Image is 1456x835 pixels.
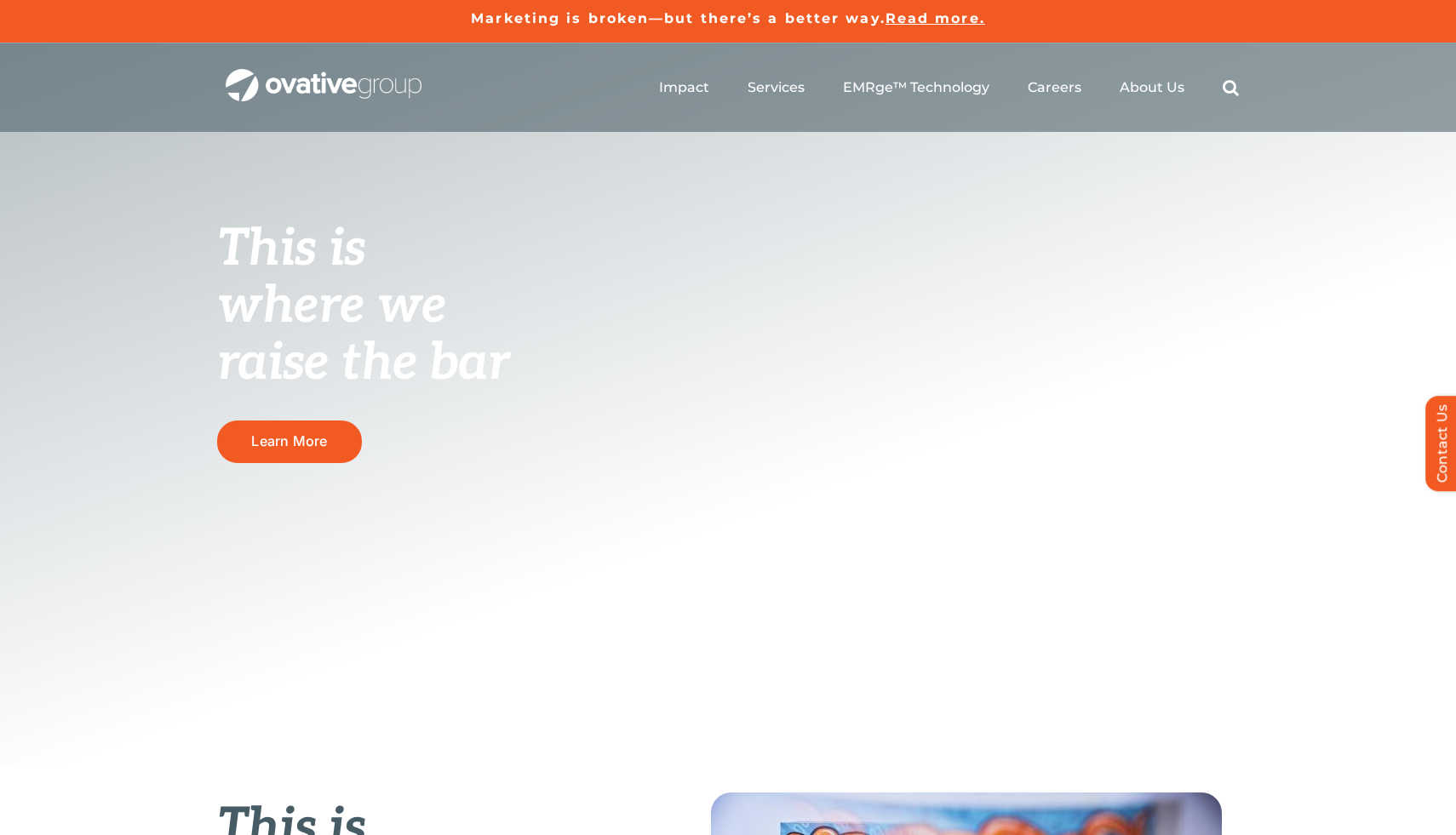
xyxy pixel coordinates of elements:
[1120,79,1184,96] a: About Us
[471,10,886,26] a: Marketing is broken—but there’s a better way.
[217,219,365,280] span: This is
[217,420,362,462] a: Learn More
[217,276,509,394] span: where we raise the bar
[1223,79,1239,96] a: Search
[1028,79,1081,96] a: Careers
[659,79,709,96] a: Impact
[843,79,989,96] a: EMRge™ Technology
[226,67,421,83] a: OG_Full_horizontal_WHT
[748,79,805,96] a: Services
[659,60,1239,115] nav: Menu
[251,433,327,449] span: Learn More
[886,10,985,26] a: Read more.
